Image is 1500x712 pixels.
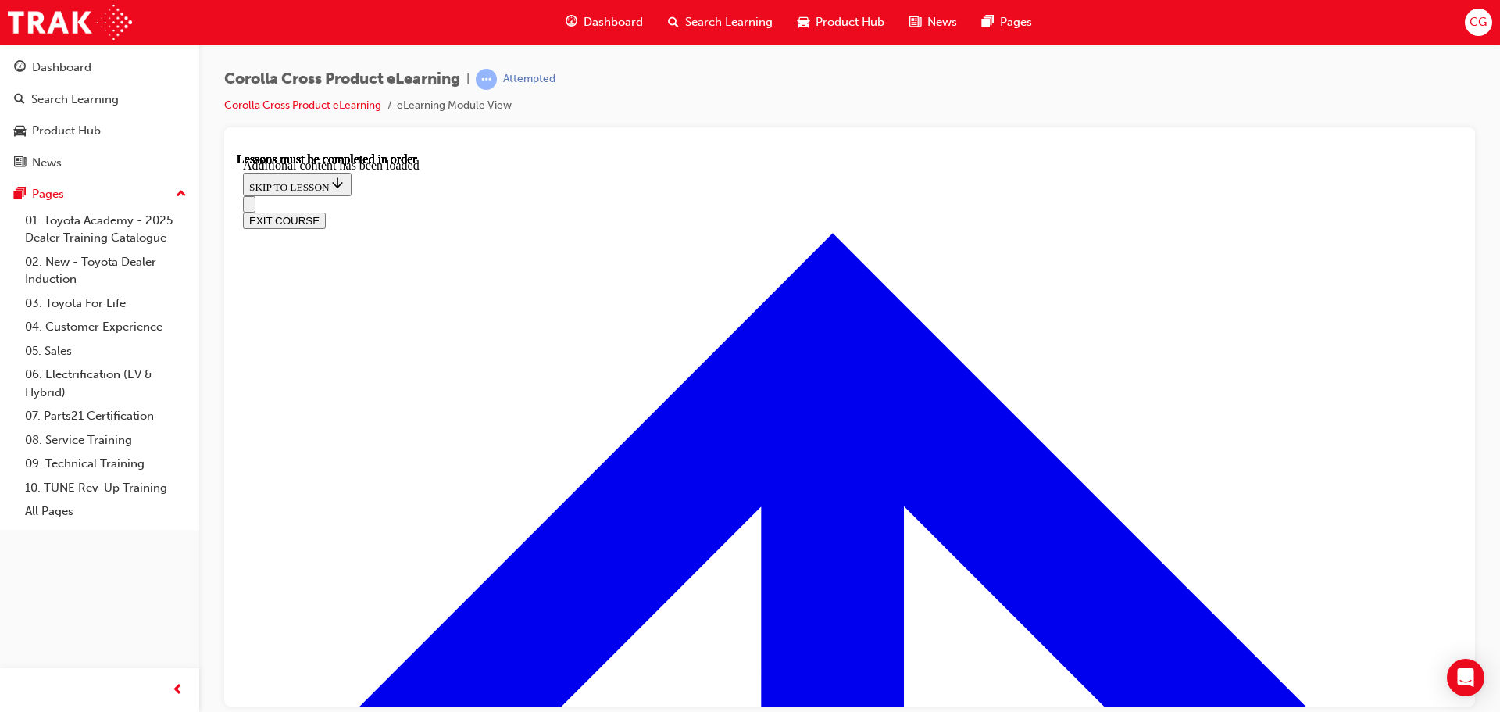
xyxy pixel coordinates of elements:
[19,363,193,404] a: 06. Electrification (EV & Hybrid)
[6,44,19,60] button: Open navigation menu
[19,339,193,363] a: 05. Sales
[19,209,193,250] a: 01. Toyota Academy - 2025 Dealer Training Catalogue
[176,184,187,205] span: up-icon
[816,13,884,31] span: Product Hub
[6,53,193,82] a: Dashboard
[927,13,957,31] span: News
[19,452,193,476] a: 09. Technical Training
[19,499,193,524] a: All Pages
[1470,13,1487,31] span: CG
[553,6,655,38] a: guage-iconDashboard
[19,315,193,339] a: 04. Customer Experience
[6,60,89,77] button: EXIT COURSE
[19,428,193,453] a: 08. Service Training
[224,98,381,112] a: Corolla Cross Product eLearning
[685,13,773,31] span: Search Learning
[503,72,555,87] div: Attempted
[6,180,193,209] button: Pages
[909,13,921,32] span: news-icon
[785,6,897,38] a: car-iconProduct Hub
[6,20,115,44] button: SKIP TO LESSON
[6,148,193,177] a: News
[14,156,26,170] span: news-icon
[798,13,809,32] span: car-icon
[897,6,970,38] a: news-iconNews
[14,61,26,75] span: guage-icon
[8,5,132,40] img: Trak
[668,13,679,32] span: search-icon
[19,404,193,428] a: 07. Parts21 Certification
[970,6,1045,38] a: pages-iconPages
[6,116,193,145] a: Product Hub
[566,13,577,32] span: guage-icon
[19,476,193,500] a: 10. TUNE Rev-Up Training
[397,97,512,115] li: eLearning Module View
[1465,9,1492,36] button: CG
[32,154,62,172] div: News
[6,85,193,114] a: Search Learning
[14,188,26,202] span: pages-icon
[19,292,193,316] a: 03. Toyota For Life
[476,69,497,90] span: learningRecordVerb_ATTEMPT-icon
[584,13,643,31] span: Dashboard
[1000,13,1032,31] span: Pages
[224,70,460,88] span: Corolla Cross Product eLearning
[655,6,785,38] a: search-iconSearch Learning
[14,124,26,138] span: car-icon
[19,250,193,292] a: 02. New - Toyota Dealer Induction
[31,91,119,109] div: Search Learning
[12,29,109,41] span: SKIP TO LESSON
[466,70,470,88] span: |
[32,122,101,140] div: Product Hub
[172,681,184,700] span: prev-icon
[6,6,1220,20] div: Additional content has been loaded
[6,44,1220,77] nav: Navigation menu
[6,50,193,180] button: DashboardSearch LearningProduct HubNews
[1447,659,1484,696] div: Open Intercom Messenger
[14,93,25,107] span: search-icon
[32,59,91,77] div: Dashboard
[982,13,994,32] span: pages-icon
[32,185,64,203] div: Pages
